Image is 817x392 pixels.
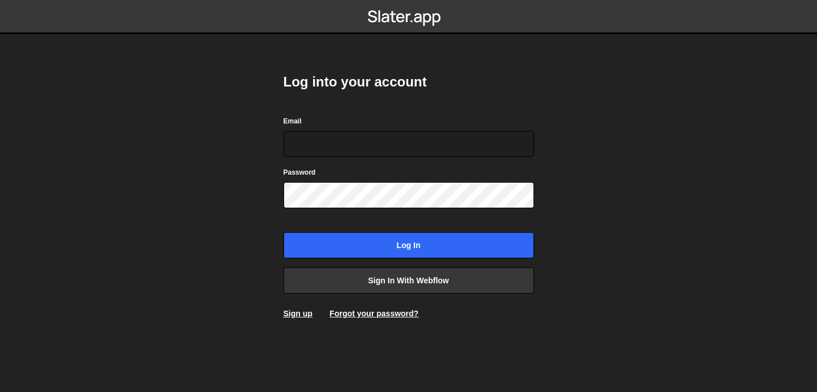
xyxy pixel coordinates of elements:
[284,232,534,258] input: Log in
[284,167,316,178] label: Password
[330,309,418,318] a: Forgot your password?
[284,267,534,294] a: Sign in with Webflow
[284,115,302,127] label: Email
[284,309,313,318] a: Sign up
[284,73,534,91] h2: Log into your account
